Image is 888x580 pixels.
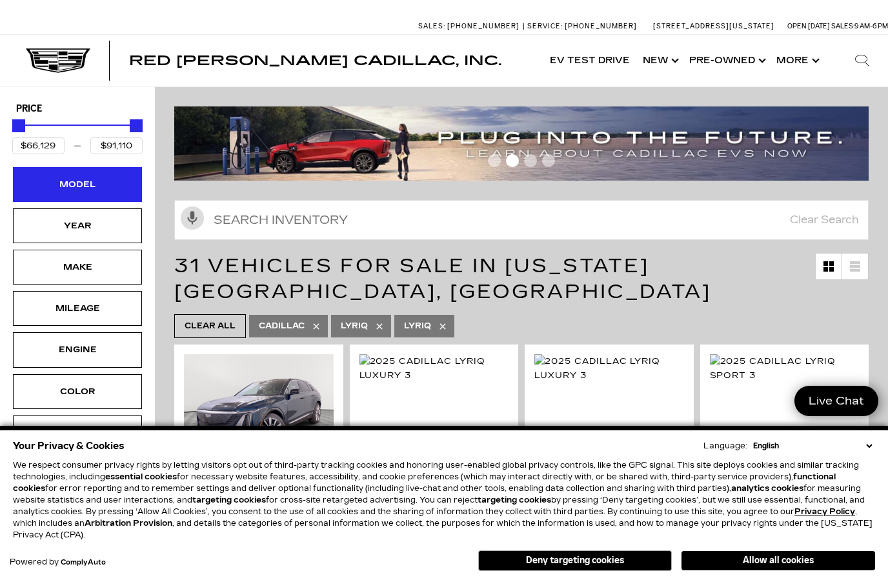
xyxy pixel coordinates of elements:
[174,106,869,181] img: ev-blog-post-banners4
[129,53,501,68] span: Red [PERSON_NAME] Cadillac, Inc.
[13,437,125,455] span: Your Privacy & Cookies
[12,119,25,132] div: Minimum Price
[45,177,110,192] div: Model
[184,354,334,466] img: 2025 Cadillac LYRIQ Luxury 3
[45,343,110,357] div: Engine
[565,22,637,30] span: [PHONE_NUMBER]
[13,291,142,326] div: MileageMileage
[794,386,878,416] a: Live Chat
[770,35,823,86] button: More
[13,332,142,367] div: EngineEngine
[534,354,684,383] img: 2025 Cadillac LYRIQ Luxury 3
[45,301,110,315] div: Mileage
[710,354,860,383] img: 2025 Cadillac LYRIQ Sport 3
[404,318,431,334] span: LYRIQ
[683,35,770,86] a: Pre-Owned
[636,35,683,86] a: New
[129,54,501,67] a: Red [PERSON_NAME] Cadillac, Inc.
[488,154,501,167] span: Go to slide 1
[192,495,266,505] strong: targeting cookies
[174,200,869,240] input: Search Inventory
[341,318,368,334] span: Lyriq
[130,119,143,132] div: Maximum Price
[527,22,563,30] span: Service:
[26,48,90,73] img: Cadillac Dark Logo with Cadillac White Text
[836,35,888,86] div: Search
[542,154,555,167] span: Go to slide 4
[13,415,142,450] div: BodystyleBodystyle
[794,507,855,516] u: Privacy Policy
[12,137,65,154] input: Minimum
[653,22,774,30] a: [STREET_ADDRESS][US_STATE]
[731,484,803,493] strong: analytics cookies
[524,154,537,167] span: Go to slide 3
[478,495,551,505] strong: targeting cookies
[359,354,509,383] img: 2025 Cadillac LYRIQ Luxury 3
[45,385,110,399] div: Color
[45,219,110,233] div: Year
[45,260,110,274] div: Make
[174,254,711,303] span: 31 Vehicles for Sale in [US_STATE][GEOGRAPHIC_DATA], [GEOGRAPHIC_DATA]
[85,519,172,528] strong: Arbitration Provision
[802,394,871,408] span: Live Chat
[90,137,143,154] input: Maximum
[750,440,875,452] select: Language Select
[185,318,236,334] span: Clear All
[831,22,854,30] span: Sales:
[506,154,519,167] span: Go to slide 2
[478,550,672,571] button: Deny targeting cookies
[10,558,106,566] div: Powered by
[12,115,143,154] div: Price
[181,206,204,230] svg: Click to toggle on voice search
[13,167,142,202] div: ModelModel
[13,250,142,285] div: MakeMake
[816,254,842,279] a: Grid View
[418,22,445,30] span: Sales:
[259,318,305,334] span: Cadillac
[523,23,640,30] a: Service: [PHONE_NUMBER]
[787,22,830,30] span: Open [DATE]
[854,22,888,30] span: 9 AM-6 PM
[447,22,520,30] span: [PHONE_NUMBER]
[543,35,636,86] a: EV Test Drive
[681,551,875,570] button: Allow all cookies
[13,374,142,409] div: ColorColor
[61,559,106,566] a: ComplyAuto
[105,472,177,481] strong: essential cookies
[703,442,747,450] div: Language:
[13,208,142,243] div: YearYear
[13,459,875,541] p: We respect consumer privacy rights by letting visitors opt out of third-party tracking cookies an...
[418,23,523,30] a: Sales: [PHONE_NUMBER]
[16,103,139,115] h5: Price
